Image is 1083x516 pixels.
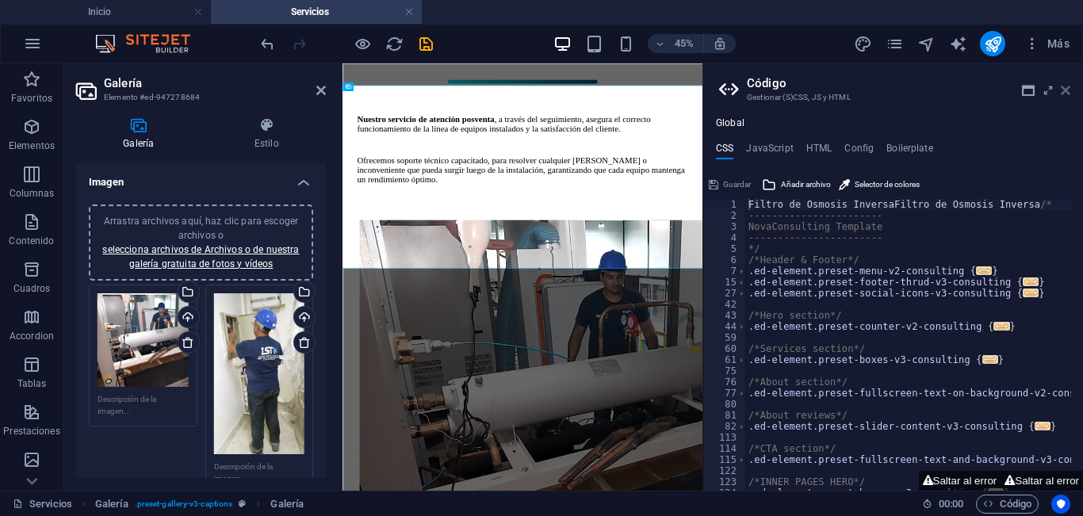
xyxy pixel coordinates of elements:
[704,454,747,465] div: 115
[948,34,967,53] button: text_generator
[704,443,747,454] div: 114
[648,34,704,53] button: 45%
[976,495,1039,514] button: Código
[270,495,304,514] span: Haz clic para seleccionar y doble clic para editar
[716,117,744,130] h4: Global
[211,3,422,21] h4: Servicios
[208,117,326,151] h4: Estilo
[704,243,747,254] div: 5
[917,35,936,53] i: Navegador
[704,365,747,376] div: 75
[704,432,747,443] div: 113
[886,143,933,160] h4: Boilerplate
[704,288,747,299] div: 27
[76,163,326,192] h4: Imagen
[994,322,1010,331] span: ...
[704,332,747,343] div: 59
[91,34,210,53] img: Editor Logo
[104,76,326,90] h2: Galería
[10,187,55,200] p: Columnas
[760,175,833,194] button: Añadir archivo
[949,35,967,53] i: AI Writer
[17,377,47,390] p: Tablas
[980,31,1005,56] button: publish
[704,221,747,232] div: 3
[98,293,189,388] div: FOTO_SERVICIOS_1_-GDpd38yfeIdvBFtg0c-Kog.jpg
[9,140,55,152] p: Elementos
[104,90,294,105] h3: Elemento #ed-947278684
[885,34,904,53] button: pages
[704,321,747,332] div: 44
[704,421,747,432] div: 82
[704,266,747,277] div: 7
[704,277,747,288] div: 15
[13,495,72,514] a: Haz clic para cancelar la selección y doble clic para abrir páginas
[984,35,1002,53] i: Publicar
[672,34,697,53] h6: 45%
[239,499,246,508] i: Este elemento es un preajuste personalizable
[716,143,733,160] h4: CSS
[13,282,51,295] p: Cuadros
[102,216,299,269] span: Arrastra archivos aquí, haz clic para escoger archivos o
[855,175,920,194] span: Selector de colores
[1024,36,1070,52] span: Más
[836,175,922,194] button: Selector de colores
[704,410,747,421] div: 81
[806,143,832,160] h4: HTML
[917,34,936,53] button: navigator
[385,34,404,53] button: reload
[704,254,747,266] div: 6
[704,476,747,487] div: 123
[704,210,747,221] div: 2
[417,35,435,53] i: Guardar (Ctrl+S)
[9,235,54,247] p: Contenido
[135,495,233,514] span: . preset-gallery-v3-captions
[746,143,793,160] h4: JavaScript
[983,495,1031,514] span: Código
[982,355,998,364] span: ...
[853,34,872,53] button: design
[704,487,747,499] div: 124
[1051,495,1070,514] button: Usercentrics
[704,299,747,310] div: 42
[854,35,872,53] i: Diseño (Ctrl+Alt+Y)
[1023,289,1039,297] span: ...
[704,376,747,388] div: 76
[95,495,304,514] nav: breadcrumb
[416,34,435,53] button: save
[747,76,1070,90] h2: Código
[704,232,747,243] div: 4
[747,90,1039,105] h3: Gestionar (S)CSS, JS y HTML
[704,354,747,365] div: 61
[102,244,299,269] a: selecciona archivos de Archivos o de nuestra galería gratuita de fotos y vídeos
[258,35,277,53] i: Deshacer: Cambiar imágenes de la galería (Ctrl+Z)
[713,36,727,51] i: Al redimensionar, ajustar el nivel de zoom automáticamente para ajustarse al dispositivo elegido.
[781,175,831,194] span: Añadir archivo
[76,117,208,151] h4: Galería
[1023,277,1039,286] span: ...
[385,35,404,53] i: Volver a cargar página
[214,293,305,454] div: fotografia-seor-trabajando-Oy8M8I7NxnyIIZEGMAUR8Q.jpg
[353,34,372,53] button: Haz clic para salir del modo de previsualización y seguir editando
[704,310,747,321] div: 43
[844,143,874,160] h4: Config
[950,498,952,510] span: :
[886,35,904,53] i: Páginas (Ctrl+Alt+S)
[1001,471,1083,491] button: Saltar al error
[258,34,277,53] button: undo
[704,343,747,354] div: 60
[922,495,964,514] h6: Tiempo de la sesión
[1018,31,1076,56] button: Más
[704,388,747,399] div: 77
[919,471,1001,491] button: Saltar al error
[11,92,52,105] p: Favoritos
[704,399,747,410] div: 80
[3,425,59,438] p: Prestaciones
[704,199,747,210] div: 1
[95,495,128,514] span: Haz clic para seleccionar y doble clic para editar
[939,495,963,514] span: 00 00
[1035,422,1050,430] span: ...
[976,266,992,275] span: ...
[704,465,747,476] div: 122
[10,330,54,342] p: Accordion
